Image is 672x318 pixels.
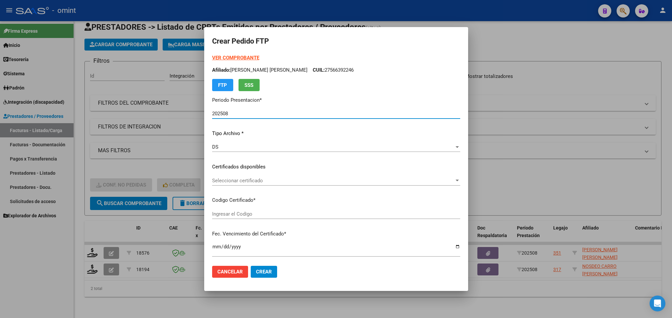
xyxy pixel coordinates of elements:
[212,178,454,184] span: Seleccionar certificado
[244,82,253,88] span: SSS
[212,230,460,238] p: Fec. Vencimiento del Certificado
[313,67,325,73] span: CUIL:
[212,67,230,73] span: Afiliado:
[650,296,665,311] div: Open Intercom Messenger
[218,82,227,88] span: FTP
[212,144,218,150] span: DS
[256,269,272,275] span: Crear
[212,163,460,171] p: Certificados disponibles
[251,266,277,278] button: Crear
[217,269,243,275] span: Cancelar
[212,196,460,204] p: Codigo Certificado
[212,96,460,104] p: Periodo Presentacion
[212,35,460,48] h2: Crear Pedido FTP
[212,130,460,137] p: Tipo Archivo *
[212,266,248,278] button: Cancelar
[239,79,260,91] button: SSS
[212,79,233,91] button: FTP
[212,55,259,61] a: VER COMPROBANTE
[212,66,460,74] p: [PERSON_NAME] [PERSON_NAME] 27566392246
